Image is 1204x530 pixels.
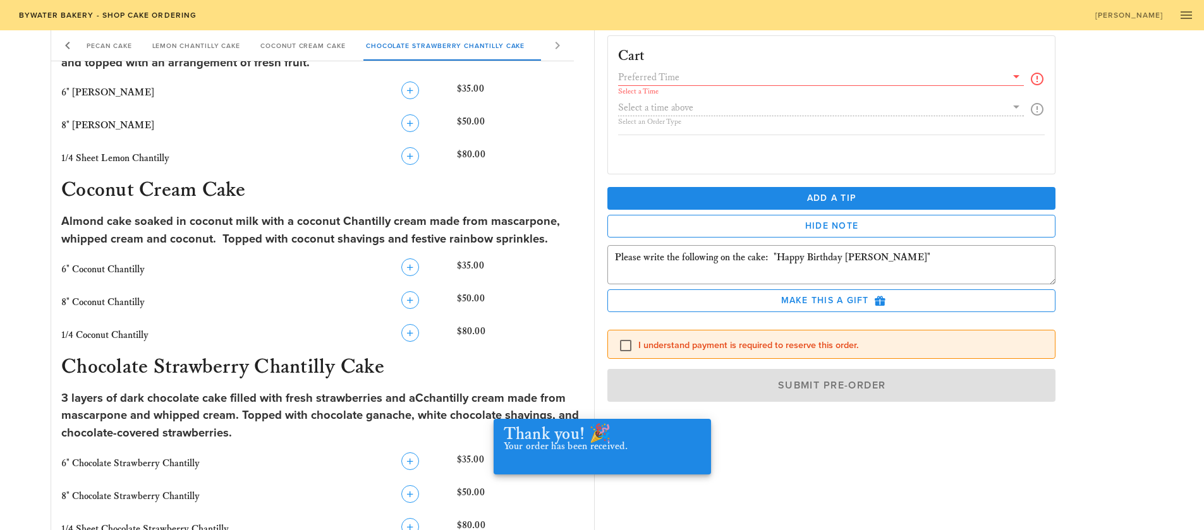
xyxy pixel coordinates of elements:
[454,483,587,510] div: $50.00
[18,11,197,20] span: Bywater Bakery - Shop Cake Ordering
[607,215,1056,238] button: Hide Note
[618,295,1045,306] span: Make this a Gift
[638,339,1045,352] label: I understand payment is required to reserve this order.
[61,119,154,131] span: 8" [PERSON_NAME]
[504,428,628,440] h1: Thank you! 🎉
[59,354,587,382] h3: Chocolate Strawberry Chantilly Cake
[61,390,584,442] div: 3 layers of dark chocolate cake filled with fresh strawberries and aCchantilly cream made from ma...
[607,369,1056,402] button: Submit Pre-Order
[61,296,145,308] span: 8" Coconut Chantilly
[618,46,660,66] h3: Cart
[61,87,154,99] span: 6" [PERSON_NAME]
[61,213,584,248] div: Almond cake soaked in coconut milk with a coconut Chantilly cream made from mascarpone, whipped c...
[454,112,587,140] div: $50.00
[1086,6,1171,24] a: [PERSON_NAME]
[10,6,204,24] a: Bywater Bakery - Shop Cake Ordering
[617,193,1046,203] span: Add a Tip
[356,30,535,61] div: Chocolate Strawberry Chantilly Cake
[504,440,628,461] h3: Your order has been received.
[61,152,169,164] span: 1/4 Sheet Lemon Chantilly
[618,69,1007,85] input: Preferred Time
[61,457,200,469] span: 6" Chocolate Strawberry Chantilly
[1095,11,1164,20] span: [PERSON_NAME]
[454,79,587,107] div: $35.00
[454,145,587,172] div: $80.00
[622,379,1042,392] span: Submit Pre-Order
[607,289,1056,312] button: Make this a Gift
[454,289,587,316] div: $50.00
[61,490,200,502] span: 8" Chocolate Strawberry Chantilly
[618,88,1025,95] div: Select a Time
[61,263,145,275] span: 6" Coconut Chantilly
[454,322,587,349] div: $80.00
[250,30,356,61] div: Coconut Cream Cake
[454,256,587,284] div: $35.00
[61,329,149,341] span: 1/4 Coconut Chantilly
[142,30,251,61] div: Lemon Chantilly Cake
[607,187,1056,210] button: Add a Tip
[618,220,1045,231] span: Hide Note
[59,178,587,205] h3: Coconut Cream Cake
[454,450,587,478] div: $35.00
